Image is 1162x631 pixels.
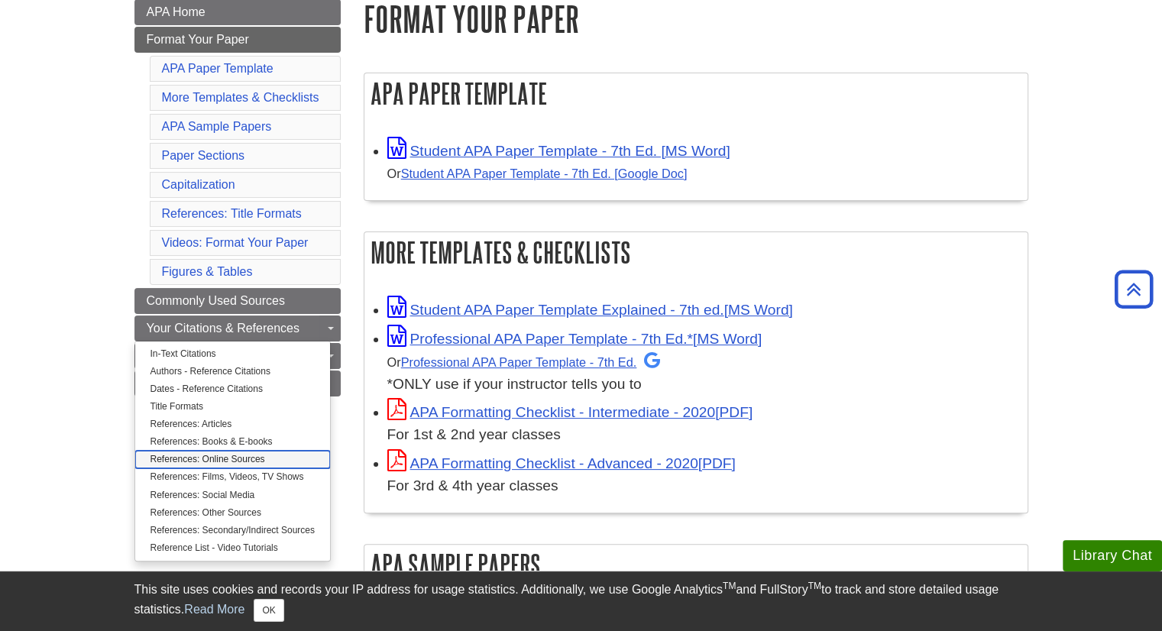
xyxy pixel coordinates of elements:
a: References: Articles [135,416,330,433]
a: Format Your Paper [134,27,341,53]
a: References: Online Sources [135,451,330,468]
div: For 1st & 2nd year classes [387,424,1020,446]
button: Close [254,599,283,622]
a: References: Other Sources [135,504,330,522]
sup: TM [723,581,736,591]
a: Authors - Reference Citations [135,363,330,380]
a: Link opens in new window [387,455,736,471]
span: Format Your Paper [147,33,249,46]
a: APA Paper Template [162,62,274,75]
a: Professional APA Paper Template - 7th Ed. [401,355,661,369]
a: Link opens in new window [387,143,730,159]
small: Or [387,167,688,180]
span: Your Citations & References [147,322,299,335]
small: Or [387,355,661,369]
a: Figures & Tables [162,265,253,278]
a: APA Sample Papers [162,120,272,133]
a: More Templates & Checklists [162,91,319,104]
sup: TM [808,581,821,591]
a: Paper Sections [162,149,245,162]
h2: APA Paper Template [364,73,1028,114]
a: Student APA Paper Template - 7th Ed. [Google Doc] [401,167,688,180]
a: Link opens in new window [387,302,793,318]
div: This site uses cookies and records your IP address for usage statistics. Additionally, we use Goo... [134,581,1028,622]
a: Commonly Used Sources [134,288,341,314]
a: References: Books & E-books [135,433,330,451]
a: Capitalization [162,178,235,191]
a: Link opens in new window [387,331,762,347]
a: Link opens in new window [387,404,753,420]
a: In-Text Citations [135,345,330,363]
a: References: Social Media [135,487,330,504]
a: Your Citations & References [134,315,341,341]
a: References: Title Formats [162,207,302,220]
a: Videos: Format Your Paper [162,236,309,249]
span: Commonly Used Sources [147,294,285,307]
a: References: Films, Videos, TV Shows [135,468,330,486]
a: Dates - Reference Citations [135,380,330,398]
a: Reference List - Video Tutorials [135,539,330,557]
a: Read More [184,603,244,616]
button: Library Chat [1063,540,1162,571]
a: Back to Top [1109,279,1158,299]
h2: More Templates & Checklists [364,232,1028,273]
a: Title Formats [135,398,330,416]
div: For 3rd & 4th year classes [387,475,1020,497]
a: References: Secondary/Indirect Sources [135,522,330,539]
h2: APA Sample Papers [364,545,1028,585]
div: *ONLY use if your instructor tells you to [387,351,1020,396]
span: APA Home [147,5,206,18]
